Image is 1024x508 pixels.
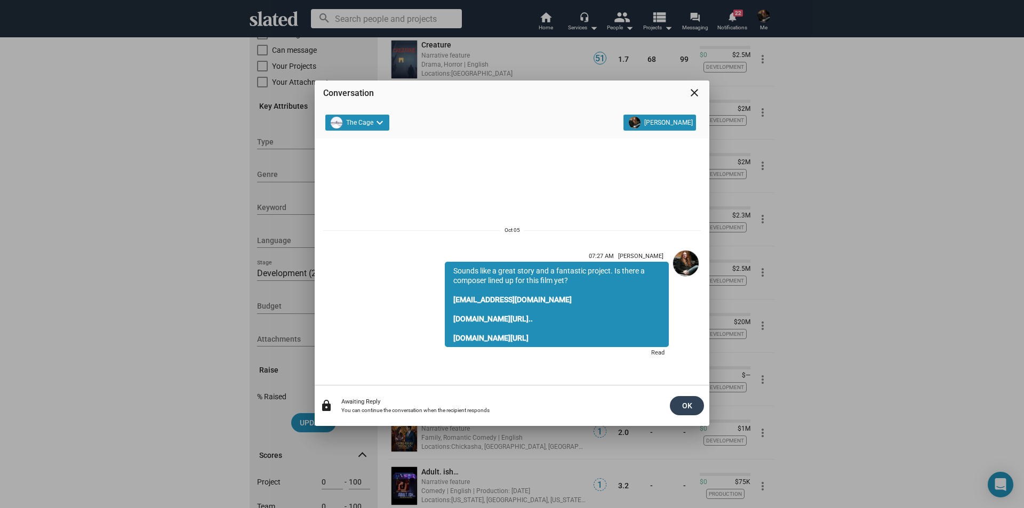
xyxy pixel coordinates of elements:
[589,253,614,260] span: 07:27 AM
[671,248,701,362] a: Mike Hall
[445,262,669,347] div: Sounds like a great story and a fantastic project. Is there a composer lined up for this film yet?
[673,251,699,276] img: Mike Hall
[688,86,701,99] mat-icon: close
[618,253,663,260] span: [PERSON_NAME]
[629,117,641,128] img: Mike Hall
[453,295,572,304] a: [EMAIL_ADDRESS][DOMAIN_NAME]
[644,117,693,128] span: [PERSON_NAME]
[678,396,695,415] span: OK
[670,396,704,415] button: OK
[453,334,529,342] a: [DOMAIN_NAME][URL]
[445,347,669,360] div: Read
[341,398,661,405] div: Awaiting Reply
[346,117,373,128] span: The Cage
[341,407,661,413] div: You can continue the conversation when the recipient responds
[320,399,333,412] mat-icon: lock
[323,88,374,98] span: Conversation
[373,116,386,129] mat-icon: keyboard_arrow_down
[453,315,533,323] a: [DOMAIN_NAME][URL]..
[331,117,342,128] img: The Cage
